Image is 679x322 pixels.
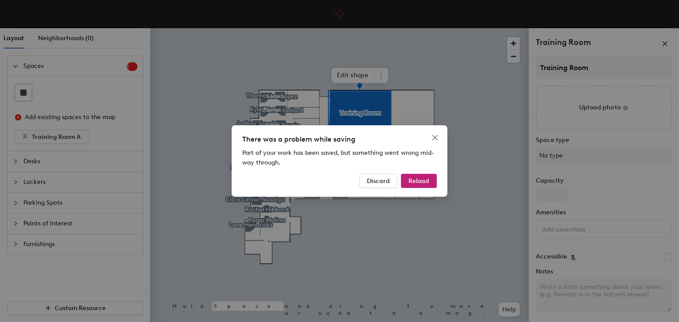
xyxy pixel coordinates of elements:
span: close [431,134,439,141]
button: Discard [359,174,397,188]
div: Part of your work has been saved, but something went wrong mid-way through. [242,148,437,168]
span: Discard [367,177,390,185]
span: Reload [408,177,429,185]
button: Close [428,131,442,145]
div: There was a problem while saving [242,134,437,145]
button: Reload [401,174,437,188]
span: Close [428,134,442,141]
